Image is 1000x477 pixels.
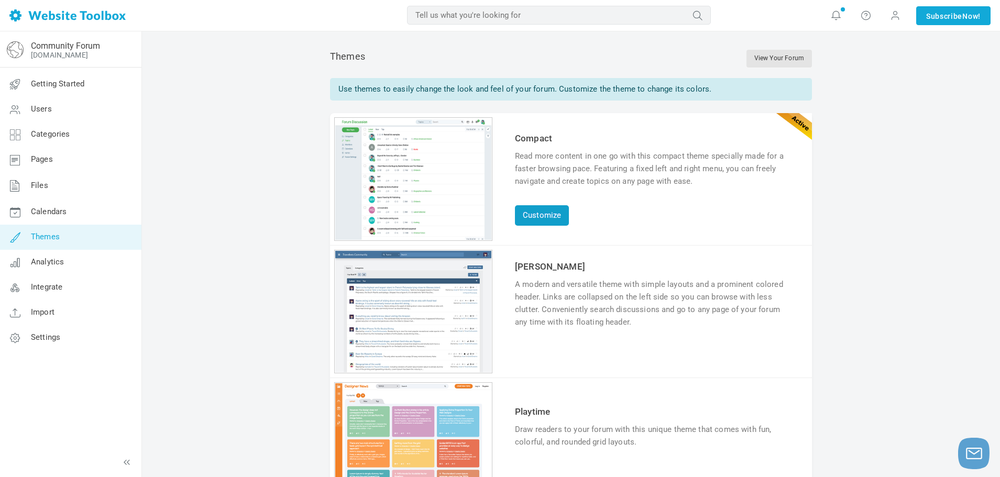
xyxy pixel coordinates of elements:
[330,50,812,68] div: Themes
[31,181,48,190] span: Files
[515,278,794,328] div: A modern and versatile theme with simple layouts and a prominent colored header. Links are collap...
[31,154,53,164] span: Pages
[335,365,491,374] a: Preview theme
[31,307,54,317] span: Import
[746,50,812,68] a: View Your Forum
[335,232,491,242] a: Customize theme
[31,51,88,59] a: [DOMAIN_NAME]
[31,282,62,292] span: Integrate
[330,78,812,101] div: Use themes to easily change the look and feel of your forum. Customize the theme to change its co...
[916,6,991,25] a: SubscribeNow!
[31,104,52,114] span: Users
[515,205,569,226] a: Customize
[335,118,491,240] img: compact_thumb.jpg
[335,251,491,372] img: angela_thumb.jpg
[515,150,794,187] div: Read more content in one go with this compact theme specially made for a faster browsing pace. Fe...
[515,406,550,417] a: Playtime
[512,129,796,147] td: Compact
[31,232,60,241] span: Themes
[958,438,990,469] button: Launch chat
[407,6,711,25] input: Tell us what you're looking for
[31,79,84,88] span: Getting Started
[31,332,60,342] span: Settings
[31,41,100,51] a: Community Forum
[515,261,585,272] a: [PERSON_NAME]
[31,257,64,267] span: Analytics
[31,129,70,139] span: Categories
[31,207,67,216] span: Calendars
[7,41,24,58] img: globe-icon.png
[962,10,981,22] span: Now!
[515,423,794,448] div: Draw readers to your forum with this unique theme that comes with fun, colorful, and rounded grid...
